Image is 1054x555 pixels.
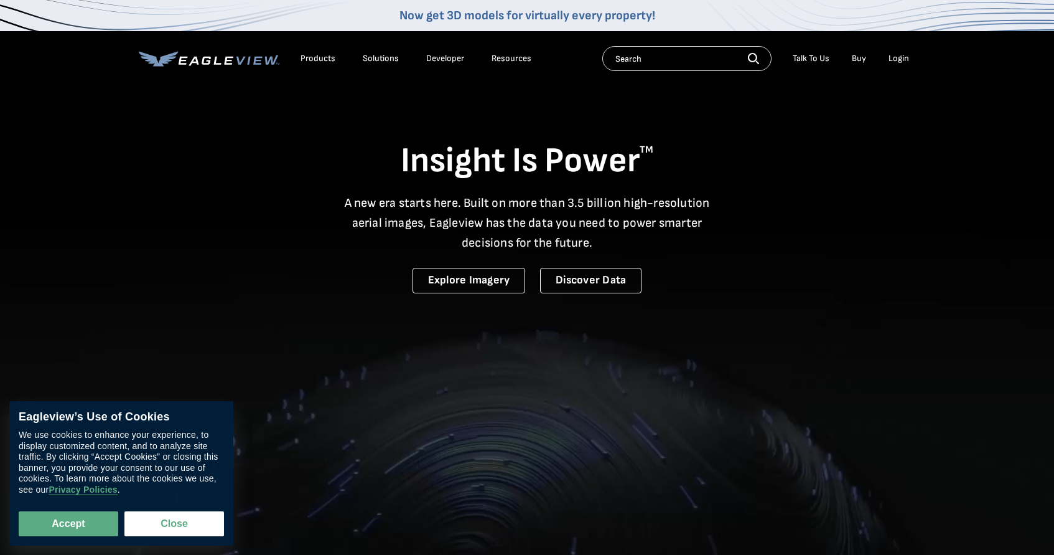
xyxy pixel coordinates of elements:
[492,53,531,64] div: Resources
[888,53,909,64] div: Login
[399,8,655,23] a: Now get 3D models for virtually every property!
[363,53,399,64] div: Solutions
[19,410,224,424] div: Eagleview’s Use of Cookies
[852,53,866,64] a: Buy
[540,268,641,293] a: Discover Data
[602,46,772,71] input: Search
[19,430,224,496] div: We use cookies to enhance your experience, to display customized content, and to analyze site tra...
[793,53,829,64] div: Talk To Us
[49,485,117,496] a: Privacy Policies
[301,53,335,64] div: Products
[19,511,118,536] button: Accept
[124,511,224,536] button: Close
[139,140,915,183] h1: Insight Is Power
[413,268,526,293] a: Explore Imagery
[337,193,717,253] p: A new era starts here. Built on more than 3.5 billion high-resolution aerial images, Eagleview ha...
[640,144,653,156] sup: TM
[426,53,464,64] a: Developer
